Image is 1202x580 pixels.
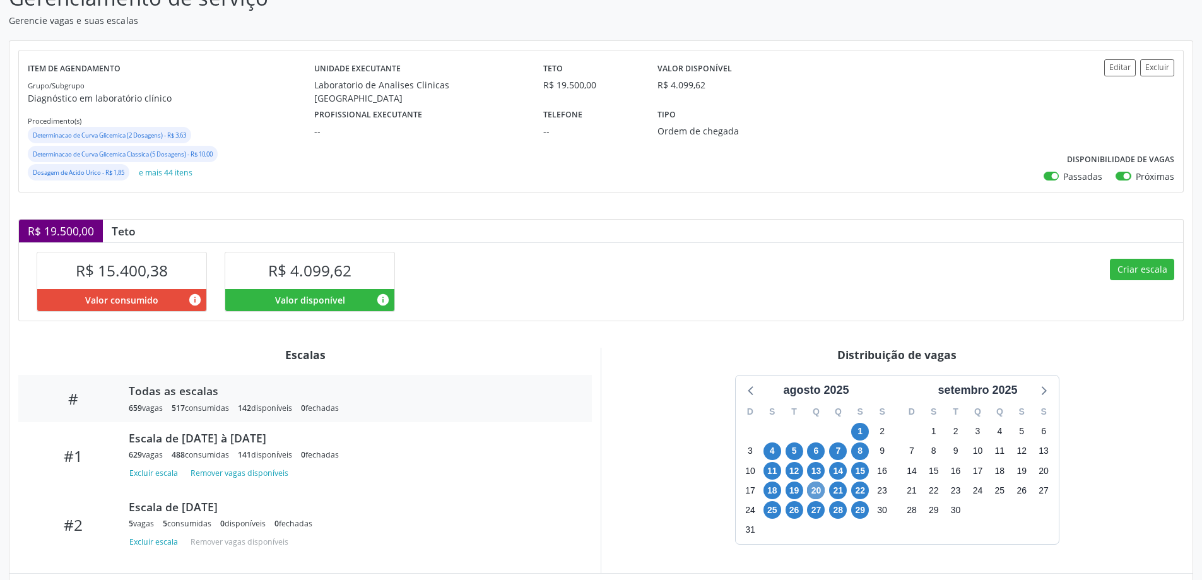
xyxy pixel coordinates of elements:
[220,518,225,529] span: 0
[543,124,640,138] div: --
[1033,402,1055,422] div: S
[969,462,986,480] span: quarta-feira, 17 de setembro de 2025
[19,220,103,242] div: R$ 19.500,00
[129,403,163,413] div: vagas
[1035,423,1052,441] span: sábado, 6 de setembro de 2025
[172,403,185,413] span: 517
[18,348,592,362] div: Escalas
[763,482,781,499] span: segunda-feira, 18 de agosto de 2025
[763,462,781,480] span: segunda-feira, 11 de agosto de 2025
[851,462,869,480] span: sexta-feira, 15 de agosto de 2025
[314,124,526,138] div: --
[947,482,965,499] span: terça-feira, 23 de setembro de 2025
[922,402,945,422] div: S
[1013,423,1030,441] span: sexta-feira, 5 de setembro de 2025
[27,516,120,534] div: #2
[786,462,803,480] span: terça-feira, 12 de agosto de 2025
[925,423,943,441] span: segunda-feira, 1 de setembro de 2025
[1140,59,1174,76] button: Excluir
[807,462,825,480] span: quarta-feira, 13 de agosto de 2025
[301,403,305,413] span: 0
[301,449,305,460] span: 0
[268,260,351,281] span: R$ 4.099,62
[314,59,401,79] label: Unidade executante
[238,449,251,460] span: 141
[903,462,921,480] span: domingo, 14 de setembro de 2025
[657,124,811,138] div: Ordem de chegada
[947,423,965,441] span: terça-feira, 2 de setembro de 2025
[657,59,732,79] label: Valor disponível
[129,431,574,445] div: Escala de [DATE] à [DATE]
[163,518,167,529] span: 5
[741,462,759,480] span: domingo, 10 de agosto de 2025
[129,384,574,398] div: Todas as escalas
[9,14,838,27] p: Gerencie vagas e suas escalas
[27,447,120,465] div: #1
[873,423,891,441] span: sábado, 2 de agosto de 2025
[238,403,251,413] span: 142
[657,78,705,92] div: R$ 4.099,62
[783,402,805,422] div: T
[129,465,183,482] button: Excluir escala
[989,402,1011,422] div: Q
[786,482,803,499] span: terça-feira, 19 de agosto de 2025
[172,449,229,460] div: consumidas
[991,462,1008,480] span: quinta-feira, 18 de setembro de 2025
[33,131,186,139] small: Determinacao de Curva Glicemica (2 Dosagens) - R$ 3,63
[807,482,825,499] span: quarta-feira, 20 de agosto de 2025
[925,482,943,499] span: segunda-feira, 22 de setembro de 2025
[1013,482,1030,499] span: sexta-feira, 26 de setembro de 2025
[933,382,1022,399] div: setembro 2025
[129,500,574,514] div: Escala de [DATE]
[543,59,563,79] label: Teto
[1035,462,1052,480] span: sábado, 20 de setembro de 2025
[134,164,197,181] button: e mais 44 itens
[129,449,142,460] span: 629
[28,92,314,105] p: Diagnóstico em laboratório clínico
[786,442,803,460] span: terça-feira, 5 de agosto de 2025
[27,389,120,408] div: #
[1136,170,1174,183] label: Próximas
[851,482,869,499] span: sexta-feira, 22 de agosto de 2025
[28,59,121,79] label: Item de agendamento
[873,442,891,460] span: sábado, 9 de agosto de 2025
[172,449,185,460] span: 488
[28,81,85,90] small: Grupo/Subgrupo
[1110,259,1174,280] button: Criar escala
[33,150,213,158] small: Determinacao de Curva Glicemica Classica (5 Dosagens) - R$ 10,00
[903,501,921,519] span: domingo, 28 de setembro de 2025
[763,442,781,460] span: segunda-feira, 4 de agosto de 2025
[543,78,640,92] div: R$ 19.500,00
[741,501,759,519] span: domingo, 24 de agosto de 2025
[274,518,312,529] div: fechadas
[33,169,124,177] small: Dosagem de Acido Urico - R$ 1,85
[925,501,943,519] span: segunda-feira, 29 de setembro de 2025
[129,533,183,550] button: Excluir escala
[301,449,339,460] div: fechadas
[991,442,1008,460] span: quinta-feira, 11 de setembro de 2025
[301,403,339,413] div: fechadas
[829,462,847,480] span: quinta-feira, 14 de agosto de 2025
[851,501,869,519] span: sexta-feira, 29 de agosto de 2025
[851,423,869,441] span: sexta-feira, 1 de agosto de 2025
[163,518,211,529] div: consumidas
[186,465,293,482] button: Remover vagas disponíveis
[28,116,81,126] small: Procedimento(s)
[129,403,142,413] span: 659
[610,348,1184,362] div: Distribuição de vagas
[129,518,154,529] div: vagas
[172,403,229,413] div: consumidas
[851,442,869,460] span: sexta-feira, 8 de agosto de 2025
[1011,402,1033,422] div: S
[778,382,854,399] div: agosto 2025
[991,482,1008,499] span: quinta-feira, 25 de setembro de 2025
[238,403,292,413] div: disponíveis
[829,501,847,519] span: quinta-feira, 28 de agosto de 2025
[1063,170,1102,183] label: Passadas
[238,449,292,460] div: disponíveis
[947,501,965,519] span: terça-feira, 30 de setembro de 2025
[807,501,825,519] span: quarta-feira, 27 de agosto de 2025
[741,521,759,539] span: domingo, 31 de agosto de 2025
[739,402,762,422] div: D
[903,482,921,499] span: domingo, 21 de setembro de 2025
